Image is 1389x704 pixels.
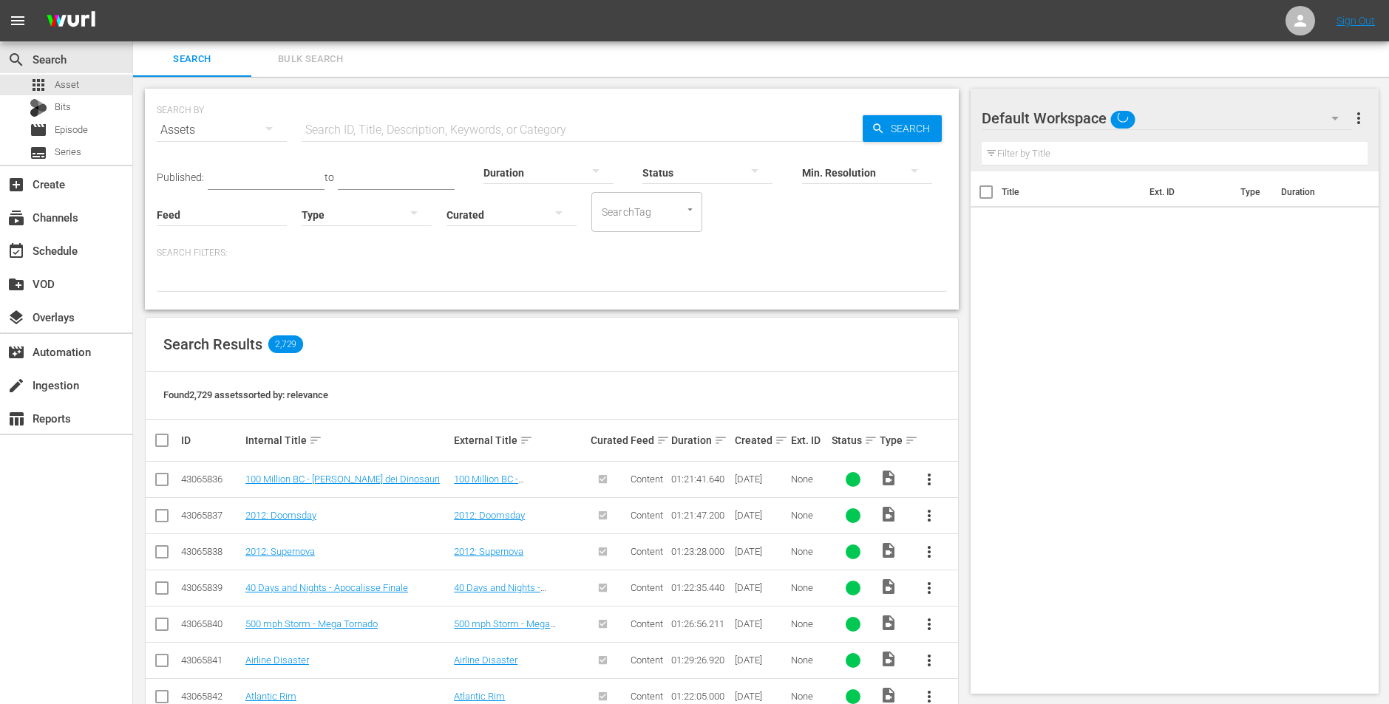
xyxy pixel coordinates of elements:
div: 01:29:26.920 [671,655,731,666]
button: more_vert [911,498,947,533]
a: Sign Out [1337,15,1375,27]
div: 43065839 [181,582,241,593]
a: 2012: Supernova [245,546,315,557]
a: Airline Disaster [454,655,517,666]
span: sort [775,434,788,447]
div: Created [735,431,787,449]
span: Published: [157,171,204,183]
div: Default Workspace [982,98,1353,139]
span: sort [864,434,877,447]
div: [DATE] [735,474,787,485]
span: Content [631,655,663,666]
span: Series [30,144,47,162]
div: Duration [671,431,731,449]
span: more_vert [920,543,938,561]
span: Overlays [7,309,25,327]
div: Type [880,431,907,449]
a: 100 Million BC - [PERSON_NAME] dei Dinosauri [454,474,582,496]
div: 43065842 [181,691,241,702]
a: 2012: Supernova [454,546,523,557]
th: Ext. ID [1141,171,1232,213]
button: more_vert [911,462,947,497]
span: Video [880,505,897,523]
span: Video [880,686,897,704]
div: 43065841 [181,655,241,666]
div: 01:26:56.211 [671,618,731,629]
span: Bits [55,100,71,115]
a: 500 mph Storm - Mega Tornado [245,618,378,629]
div: None [791,474,826,485]
div: [DATE] [735,510,787,521]
th: Type [1232,171,1272,213]
div: External Title [454,431,586,449]
span: sort [520,434,533,447]
span: Video [880,614,897,632]
div: Feed [631,431,666,449]
div: None [791,546,826,557]
span: Bulk Search [260,51,361,68]
span: menu [9,12,27,30]
div: Ext. ID [791,434,826,446]
span: sort [905,434,918,447]
div: 01:22:05.000 [671,691,731,702]
div: [DATE] [735,655,787,666]
div: [DATE] [735,582,787,593]
span: Content [631,582,663,593]
span: Content [631,691,663,702]
div: Internal Title [245,431,449,449]
span: sort [309,434,322,447]
span: more_vert [920,471,938,488]
span: more_vert [920,579,938,597]
button: Search [863,115,942,142]
span: Content [631,618,663,629]
span: Content [631,546,663,557]
span: Automation [7,344,25,361]
div: 01:21:47.200 [671,510,731,521]
a: Atlantic Rim [454,691,505,702]
a: 40 Days and Nights - Apocalisse Finale [454,582,546,604]
div: Curated [591,434,626,446]
div: 43065838 [181,546,241,557]
div: 43065836 [181,474,241,485]
a: 2012: Doomsday [245,510,316,521]
span: Video [880,578,897,595]
div: [DATE] [735,546,787,557]
th: Duration [1272,171,1361,213]
span: sort [714,434,727,447]
div: 43065840 [181,618,241,629]
button: more_vert [911,534,947,570]
a: Airline Disaster [245,655,309,666]
a: 40 Days and Nights - Apocalisse Finale [245,582,408,593]
div: 01:21:41.640 [671,474,731,485]
span: Search [142,51,242,68]
div: None [791,582,826,593]
a: Atlantic Rim [245,691,296,702]
div: 01:23:28.000 [671,546,731,557]
span: more_vert [920,615,938,633]
span: Content [631,510,663,521]
span: Search [7,51,25,69]
div: [DATE] [735,618,787,629]
span: to [325,171,334,183]
span: Reports [7,410,25,428]
span: Found 2,729 assets sorted by: relevance [163,389,328,400]
div: Status [832,431,875,449]
span: more_vert [920,652,938,669]
span: Episode [30,121,47,139]
span: Search [885,115,942,142]
div: [DATE] [735,691,787,702]
span: Video [880,650,897,668]
button: more_vert [911,643,947,678]
div: None [791,655,826,666]
span: Episode [55,123,88,137]
div: None [791,691,826,702]
span: Ingestion [7,377,25,394]
div: Assets [157,109,287,151]
a: 500 mph Storm - Mega Tornado [454,618,556,640]
span: sort [656,434,670,447]
span: Create [7,176,25,194]
div: 01:22:35.440 [671,582,731,593]
span: Search Results [163,335,262,353]
button: more_vert [911,570,947,606]
a: 2012: Doomsday [454,510,525,521]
